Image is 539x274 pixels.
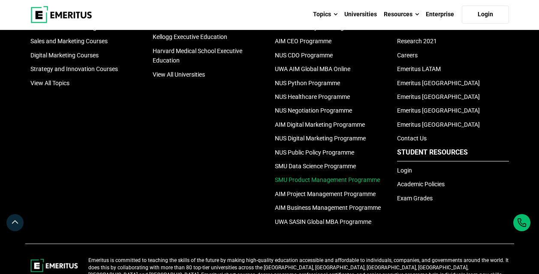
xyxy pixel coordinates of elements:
[30,52,99,59] a: Digital Marketing Courses
[397,80,480,86] a: Emeritus [GEOGRAPHIC_DATA]
[275,176,380,183] a: SMU Product Management Programme
[462,6,509,24] a: Login
[153,33,227,40] a: Kellogg Executive Education
[397,52,418,59] a: Careers
[30,38,108,45] a: Sales and Marketing Courses
[397,181,445,188] a: Academic Policies
[275,218,371,225] a: UWA SASIN Global MBA Programme
[397,195,433,202] a: Exam Grades
[275,107,352,114] a: NUS Negotiation Programme
[275,135,366,142] a: NUS Digital Marketing Programme
[275,52,333,59] a: NUS CDO Programme
[275,149,354,156] a: NUS Public Policy Programme
[30,80,69,86] a: View All Topics
[397,93,480,100] a: Emeritus [GEOGRAPHIC_DATA]
[397,38,437,45] a: Research 2021
[397,66,441,72] a: Emeritus LATAM
[397,167,412,174] a: Login
[275,66,350,72] a: UWA AIM Global MBA Online
[30,257,78,274] img: footer-logo
[275,24,363,31] a: NUS ML with Python Programme
[275,93,350,100] a: NUS Healthcare Programme
[397,107,480,114] a: Emeritus [GEOGRAPHIC_DATA]
[397,121,480,128] a: Emeritus [GEOGRAPHIC_DATA]
[275,121,365,128] a: AIM Digital Marketing Programme
[275,38,331,45] a: AIM CEO Programme
[30,24,120,31] a: AI and Machine Learning Courses
[153,71,205,78] a: View All Universities
[153,48,242,64] a: Harvard Medical School Executive Education
[397,135,427,142] a: Contact Us
[275,80,340,86] a: NUS Python Programme
[397,24,422,31] a: Webinars
[30,66,118,72] a: Strategy and Innovation Courses
[275,163,356,170] a: SMU Data Science Programme
[275,204,381,211] a: AIM Business Management Programme
[275,191,376,197] a: AIM Project Management Programme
